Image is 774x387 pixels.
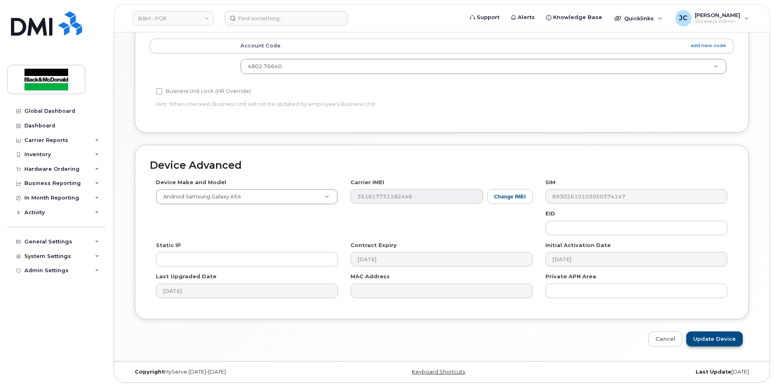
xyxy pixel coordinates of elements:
[487,189,533,204] button: Change IMEI
[133,11,214,26] a: B&M - PGR
[649,331,682,346] a: Cancel
[350,273,390,280] label: MAC Address
[156,86,251,96] label: Business Unit Lock (HR Override)
[464,9,505,26] a: Support
[695,18,740,25] span: Wireless Admin
[158,193,241,200] span: Android Samsung Galaxy A54
[156,189,337,204] a: Android Samsung Galaxy A54
[553,13,602,21] span: Knowledge Base
[156,88,162,95] input: Business Unit Lock (HR Override)
[518,13,535,21] span: Alerts
[135,369,164,375] strong: Copyright
[696,369,731,375] strong: Last Update
[248,63,282,69] span: 4802.76640
[541,9,608,26] a: Knowledge Base
[129,369,337,375] div: MyServe [DATE]–[DATE]
[679,13,688,23] span: JC
[505,9,541,26] a: Alerts
[156,178,226,186] label: Device Make and Model
[233,39,734,53] th: Account Code
[412,369,465,375] a: Keyboard Shortcuts
[624,15,654,21] span: Quicklinks
[545,241,611,249] label: Initial Activation Date
[670,10,755,26] div: Jackie Cox
[156,241,181,249] label: Static IP
[545,178,556,186] label: SIM
[477,13,499,21] span: Support
[686,331,743,346] input: Update Device
[156,273,216,280] label: Last Upgraded Date
[156,100,533,108] p: Hint: When checked, Business Unit will not be updated by employee's Business Unit
[150,160,734,171] h2: Device Advanced
[545,273,596,280] label: Private APN Area
[609,10,668,26] div: Quicklinks
[350,241,397,249] label: Contract Expiry
[695,12,740,18] span: [PERSON_NAME]
[225,11,348,26] input: Find something...
[545,210,555,217] label: EID
[546,369,755,375] div: [DATE]
[350,178,384,186] label: Carrier IMEI
[241,59,726,74] a: 4802.76640
[691,42,726,49] a: add new code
